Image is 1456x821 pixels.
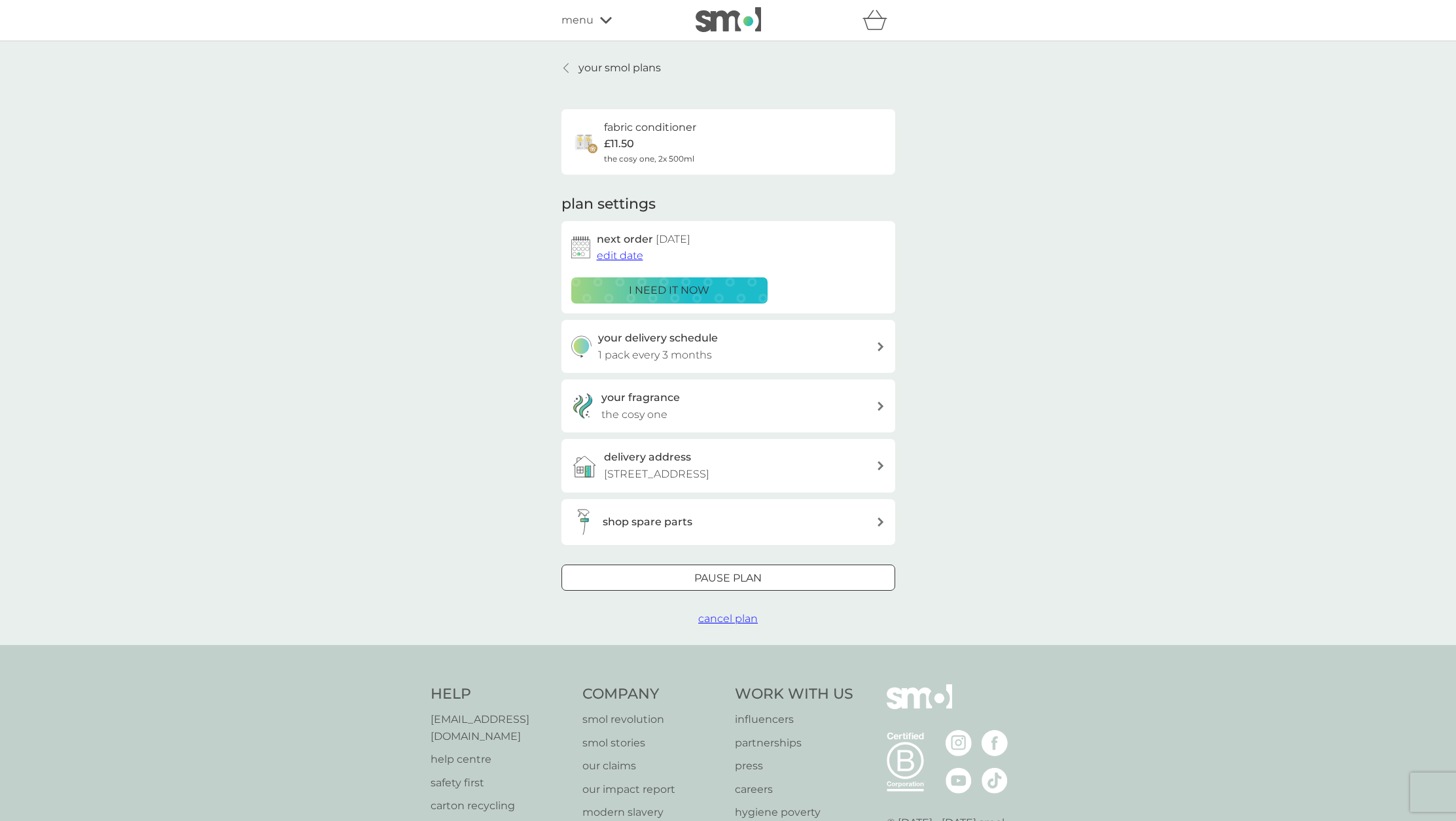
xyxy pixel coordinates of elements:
[656,233,690,245] span: [DATE]
[862,7,895,33] div: basket
[582,711,722,728] a: smol revolution
[946,730,972,756] img: visit the smol Instagram page
[571,277,768,304] button: i need it now
[735,735,853,752] a: partnerships
[561,320,895,373] button: your delivery schedule1 pack every 3 months
[735,781,853,798] a: careers
[604,119,696,136] h6: fabric conditioner
[582,735,722,752] a: smol stories
[735,804,853,821] a: hygiene poverty
[887,684,952,729] img: smol
[582,758,722,775] a: our claims
[561,12,594,29] span: menu
[696,7,761,32] img: smol
[601,406,667,423] p: the cosy one
[735,758,853,775] a: press
[561,499,895,545] button: shop spare parts
[578,60,661,77] p: your smol plans
[561,565,895,591] button: Pause plan
[597,249,643,262] span: edit date
[561,439,895,492] a: delivery address[STREET_ADDRESS]
[431,797,570,814] a: carton recycling
[604,135,634,152] p: £11.50
[604,449,691,466] h3: delivery address
[597,247,643,264] button: edit date
[698,612,758,625] span: cancel plan
[582,684,722,705] h4: Company
[982,767,1008,794] img: visit the smol Tiktok page
[604,466,709,483] p: [STREET_ADDRESS]
[694,570,762,587] p: Pause plan
[598,347,712,364] p: 1 pack every 3 months
[629,282,709,299] p: i need it now
[603,514,692,531] h3: shop spare parts
[431,751,570,768] a: help centre
[431,684,570,705] h4: Help
[604,152,694,165] span: the cosy one, 2x 500ml
[597,231,690,248] h2: next order
[561,60,661,77] a: your smol plans
[571,129,597,155] img: fabric conditioner
[735,684,853,705] h4: Work With Us
[698,610,758,627] button: cancel plan
[561,379,895,432] a: your fragrancethe cosy one
[735,711,853,728] a: influencers
[561,194,656,215] h2: plan settings
[946,767,972,794] img: visit the smol Youtube page
[982,730,1008,756] img: visit the smol Facebook page
[598,330,718,347] h3: your delivery schedule
[601,389,680,406] h3: your fragrance
[431,775,570,792] a: safety first
[431,711,570,744] a: [EMAIL_ADDRESS][DOMAIN_NAME]
[582,781,722,798] a: our impact report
